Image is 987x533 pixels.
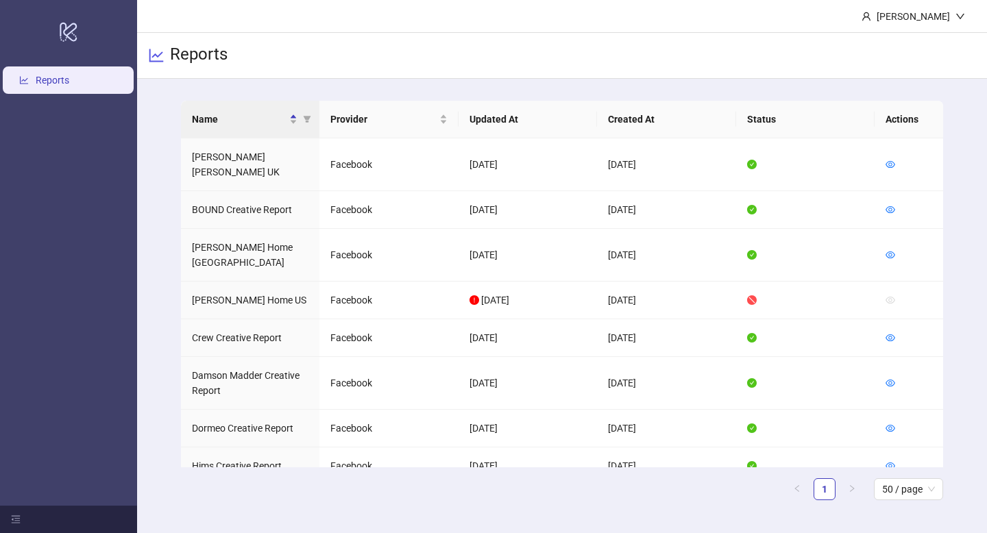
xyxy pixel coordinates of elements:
[181,447,320,485] td: Hims Creative Report
[786,478,808,500] li: Previous Page
[882,479,935,499] span: 50 / page
[886,204,895,215] a: eye
[459,319,598,357] td: [DATE]
[886,205,895,214] span: eye
[459,138,598,191] td: [DATE]
[886,460,895,471] a: eye
[747,423,757,433] span: check-circle
[319,447,459,485] td: Facebook
[597,101,736,138] th: Created At
[875,101,943,138] th: Actions
[470,295,479,305] span: exclamation-circle
[181,191,320,229] td: BOUND Creative Report
[886,295,895,305] span: eye
[181,319,320,357] td: Crew Creative Report
[459,101,598,138] th: Updated At
[955,12,965,21] span: down
[597,447,736,485] td: [DATE]
[36,75,69,86] a: Reports
[886,423,895,434] a: eye
[319,410,459,447] td: Facebook
[814,478,836,500] li: 1
[459,191,598,229] td: [DATE]
[459,357,598,410] td: [DATE]
[597,319,736,357] td: [DATE]
[597,410,736,447] td: [DATE]
[181,138,320,191] td: [PERSON_NAME] [PERSON_NAME] UK
[181,410,320,447] td: Dormeo Creative Report
[319,229,459,282] td: Facebook
[862,12,871,21] span: user
[481,295,509,306] span: [DATE]
[874,478,943,500] div: Page Size
[886,333,895,343] span: eye
[300,109,314,129] span: filter
[841,478,863,500] li: Next Page
[747,205,757,214] span: check-circle
[747,378,757,388] span: check-circle
[747,160,757,169] span: check-circle
[181,282,320,319] td: [PERSON_NAME] Home US
[886,160,895,169] span: eye
[871,9,955,24] div: [PERSON_NAME]
[886,159,895,170] a: eye
[319,138,459,191] td: Facebook
[848,484,856,493] span: right
[841,478,863,500] button: right
[319,357,459,410] td: Facebook
[886,378,895,388] span: eye
[747,295,757,305] span: stop
[319,191,459,229] td: Facebook
[330,112,437,127] span: Provider
[886,377,895,388] a: eye
[148,47,164,64] span: line-chart
[597,138,736,191] td: [DATE]
[181,229,320,282] td: [PERSON_NAME] Home [GEOGRAPHIC_DATA]
[886,249,895,260] a: eye
[597,229,736,282] td: [DATE]
[886,332,895,343] a: eye
[170,44,228,67] h3: Reports
[459,410,598,447] td: [DATE]
[303,115,311,123] span: filter
[597,357,736,410] td: [DATE]
[459,229,598,282] td: [DATE]
[886,423,895,433] span: eye
[11,515,21,524] span: menu-fold
[786,478,808,500] button: left
[181,357,320,410] td: Damson Madder Creative Report
[319,282,459,319] td: Facebook
[597,191,736,229] td: [DATE]
[181,101,320,138] th: Name
[736,101,875,138] th: Status
[747,333,757,343] span: check-circle
[747,461,757,471] span: check-circle
[319,319,459,357] td: Facebook
[192,112,287,127] span: Name
[886,250,895,260] span: eye
[459,447,598,485] td: [DATE]
[319,101,459,138] th: Provider
[747,250,757,260] span: check-circle
[814,479,835,499] a: 1
[597,282,736,319] td: [DATE]
[793,484,801,493] span: left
